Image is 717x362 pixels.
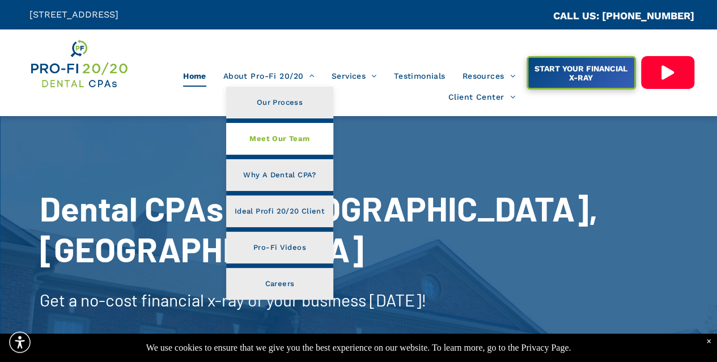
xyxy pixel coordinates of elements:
span: Why A Dental CPA? [243,168,316,182]
a: Resources [454,65,524,87]
span: Dental CPAs In [GEOGRAPHIC_DATA], [GEOGRAPHIC_DATA] [40,188,598,269]
a: START YOUR FINANCIAL X-RAY [527,56,636,90]
a: Meet Our Team [226,123,333,155]
a: Pro-Fi Videos [226,232,333,263]
span: Meet Our Team [249,131,309,146]
span: Get a [40,289,77,310]
span: [STREET_ADDRESS] [29,9,118,20]
a: Testimonials [385,65,453,87]
a: About Pro-Fi 20/20 [215,65,323,87]
a: Careers [226,268,333,300]
span: Ideal Profi 20/20 Client [235,204,325,219]
a: Client Center [440,87,524,108]
span: no-cost financial x-ray [80,289,244,310]
span: of your business [DATE]! [248,289,427,310]
span: Our Process [257,95,303,110]
span: You wouldn’t treat a patient without an X-RAY. Neither would we. [40,330,311,343]
span: Careers [265,276,295,291]
a: Home [175,65,215,87]
a: Why A Dental CPA? [226,159,333,191]
span: START YOUR FINANCIAL X-RAY [529,58,633,88]
span: About Pro-Fi 20/20 [223,65,315,87]
div: Dismiss notification [706,337,711,347]
span: CA::CALLC [505,11,553,22]
a: Our Process [226,87,333,118]
a: Ideal Profi 20/20 Client [226,195,333,227]
img: Get Dental CPA Consulting, Bookkeeping, & Bank Loans [29,38,129,90]
a: CALL US: [PHONE_NUMBER] [553,10,694,22]
span: Pro-Fi Videos [253,240,306,255]
a: Services [323,65,385,87]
